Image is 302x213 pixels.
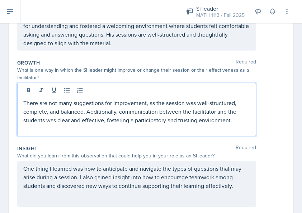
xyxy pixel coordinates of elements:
[236,59,256,66] span: Required
[196,4,245,13] div: Si leader
[17,66,256,81] div: What is one way in which the SI leader might improve or change their session or their effectivene...
[23,164,250,190] p: One thing I learned was how to anticipate and navigate the types of questions that may arise duri...
[17,145,37,152] label: Insight
[236,145,256,152] span: Required
[17,59,40,66] label: Growth
[23,99,250,124] p: There are not many suggestions for improvement, as the session was well-structured, complete, and...
[196,11,245,19] div: MATH 1113 / Fall 2025
[17,152,256,160] div: What did you learn from this observation that could help you in your role as an SI leader?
